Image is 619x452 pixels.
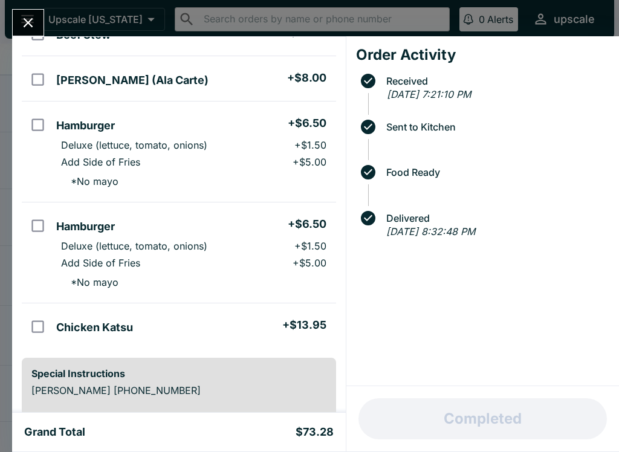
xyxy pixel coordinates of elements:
span: Food Ready [380,167,609,178]
p: [PERSON_NAME] [PHONE_NUMBER] [31,384,326,396]
h5: Grand Total [24,425,85,439]
span: Received [380,76,609,86]
h5: + $13.95 [282,318,326,332]
p: * No mayo [61,175,118,187]
p: + $1.50 [294,240,326,252]
p: + $5.00 [293,156,326,168]
h5: Chicken Katsu [56,320,133,335]
h5: + $8.00 [287,71,326,85]
p: * No mayo [61,276,118,288]
h5: [PERSON_NAME] (Ala Carte) [56,73,209,88]
p: Add Side of Fries [61,257,140,269]
p: + $5.00 [293,257,326,269]
em: [DATE] 7:21:10 PM [387,88,471,100]
em: [DATE] 8:32:48 PM [386,225,475,237]
h5: + $6.50 [288,217,326,231]
p: Deluxe (lettuce, tomato, onions) [61,139,207,151]
p: Add Side of Fries [61,156,140,168]
h5: $73.28 [296,425,334,439]
h5: Hamburger [56,118,115,133]
button: Close [13,10,44,36]
h6: Special Instructions [31,367,326,379]
h5: Hamburger [56,219,115,234]
span: Delivered [380,213,609,224]
h5: + $6.50 [288,116,326,131]
h4: Order Activity [356,46,609,64]
p: Deluxe (lettuce, tomato, onions) [61,240,207,252]
p: + $1.50 [294,139,326,151]
span: Sent to Kitchen [380,121,609,132]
